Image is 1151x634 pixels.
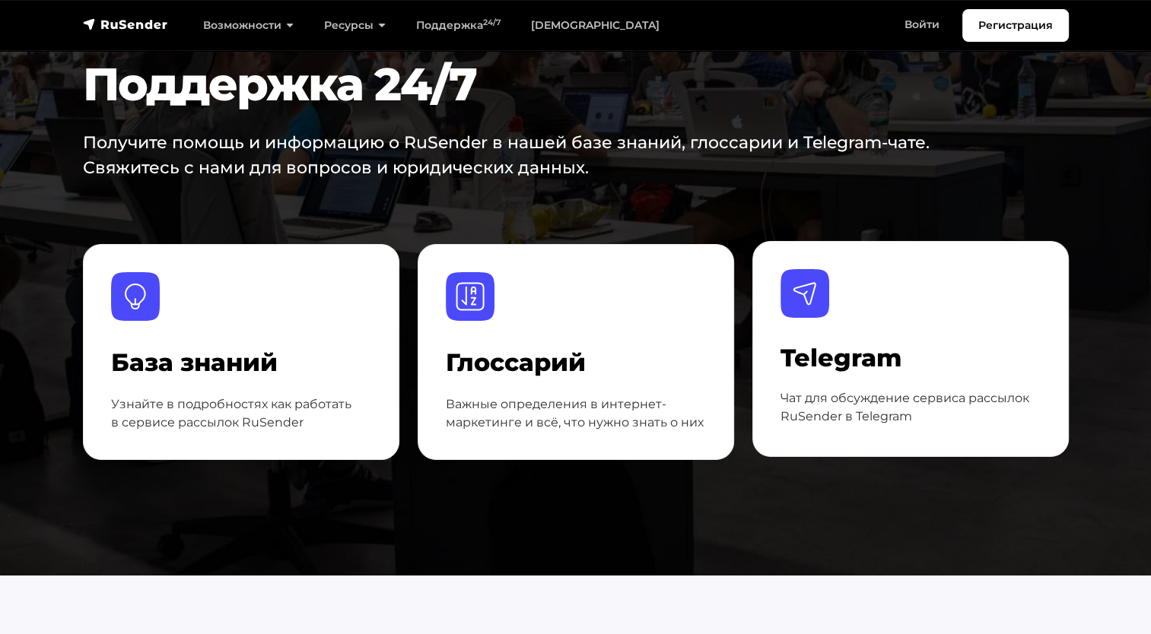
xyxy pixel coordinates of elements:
[309,10,401,41] a: Ресурсы
[781,389,1041,426] p: Чат для обсуждение сервиса рассылок RuSender в Telegram
[446,272,494,321] img: Глоссарий
[781,269,829,318] img: Telegram
[483,17,501,27] sup: 24/7
[83,57,985,112] h1: Поддержка 24/7
[111,395,371,432] p: Узнайте в подробностях как работать в сервисе рассылок RuSender
[111,348,371,377] h4: База знаний
[418,244,734,460] a: Глоссарий Глоссарий Важные определения в интернет-маркетинге и всё, что нужно знать о них
[188,10,309,41] a: Возможности
[752,241,1069,457] a: Telegram Telegram Чат для обсуждение сервиса рассылок RuSender в Telegram
[962,9,1069,42] a: Регистрация
[446,348,706,377] h4: Глоссарий
[83,244,399,460] a: База знаний База знаний Узнайте в подробностях как работать в сервисе рассылок RuSender
[111,272,160,321] img: База знаний
[446,395,706,432] p: Важные определения в интернет-маркетинге и всё, что нужно знать о них
[83,130,946,180] p: Получите помощь и информацию о RuSender в нашей базе знаний, глоссарии и Telegram-чате. Свяжитесь...
[83,17,168,32] img: RuSender
[401,10,516,41] a: Поддержка24/7
[781,344,1041,372] h4: Telegram
[889,9,955,40] a: Войти
[516,10,675,41] a: [DEMOGRAPHIC_DATA]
